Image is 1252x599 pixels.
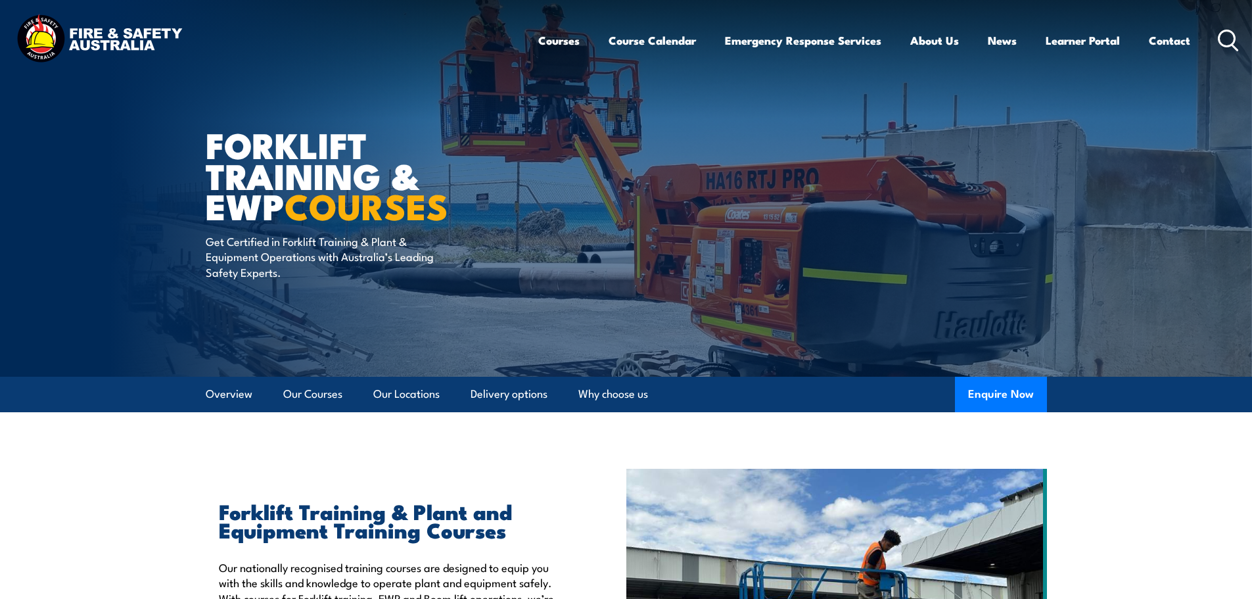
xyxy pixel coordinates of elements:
a: Emergency Response Services [725,23,881,58]
p: Get Certified in Forklift Training & Plant & Equipment Operations with Australia’s Leading Safety... [206,233,446,279]
a: News [988,23,1017,58]
a: Learner Portal [1046,23,1120,58]
h1: Forklift Training & EWP [206,129,530,221]
a: About Us [910,23,959,58]
a: Our Courses [283,377,342,412]
strong: COURSES [285,178,448,232]
a: Our Locations [373,377,440,412]
a: Contact [1149,23,1190,58]
a: Delivery options [471,377,547,412]
a: Overview [206,377,252,412]
h2: Forklift Training & Plant and Equipment Training Courses [219,502,566,539]
a: Courses [538,23,580,58]
a: Course Calendar [609,23,696,58]
button: Enquire Now [955,377,1047,412]
a: Why choose us [578,377,648,412]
